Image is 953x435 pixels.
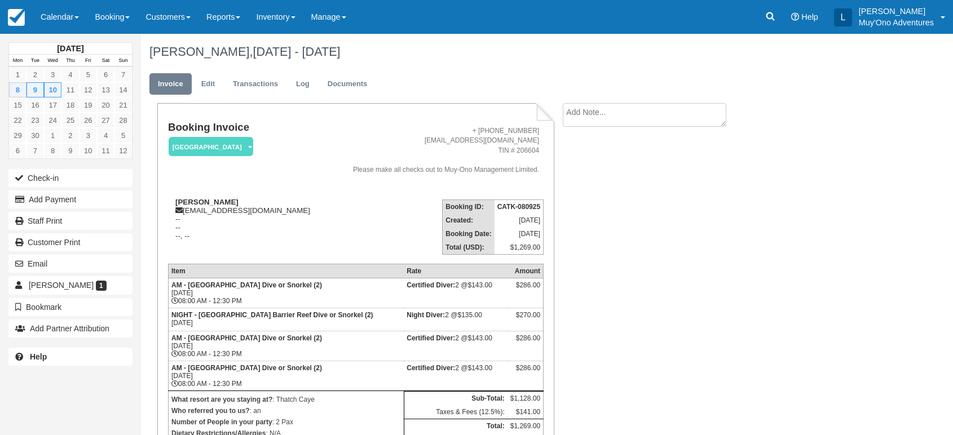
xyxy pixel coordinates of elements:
[97,143,114,158] a: 11
[510,311,540,328] div: $270.00
[404,278,507,308] td: 2 @
[27,97,44,113] a: 16
[149,73,192,95] a: Invoice
[510,334,540,351] div: $286.00
[171,311,373,319] strong: NIGHT - [GEOGRAPHIC_DATA] Barrier Reef Dive or Snorkel (2)
[224,73,286,95] a: Transactions
[171,394,401,405] p: : Thatch Caye
[171,418,272,426] strong: Number of People in your party
[404,419,507,433] th: Total:
[443,214,495,227] th: Created:
[407,281,455,289] strong: Certified Diver
[44,128,61,143] a: 1
[8,169,133,187] button: Check-in
[171,416,401,428] p: : 2 Pax
[407,311,445,319] strong: Night Diver
[97,128,114,143] a: 4
[80,67,97,82] a: 5
[168,331,404,361] td: [DATE] 08:00 AM - 12:30 PM
[61,82,79,97] a: 11
[404,391,507,405] th: Sub-Total:
[175,198,239,206] strong: [PERSON_NAME]
[114,55,132,67] th: Sun
[168,122,327,134] h1: Booking Invoice
[114,113,132,128] a: 28
[9,67,27,82] a: 1
[508,391,544,405] td: $1,128.00
[9,113,27,128] a: 22
[8,255,133,273] button: Email
[443,199,495,214] th: Booking ID:
[97,67,114,82] a: 6
[8,190,133,208] button: Add Payment
[8,9,25,26] img: checkfront-main-nav-mini-logo.png
[495,214,544,227] td: [DATE]
[61,97,79,113] a: 18
[114,97,132,113] a: 21
[443,227,495,241] th: Booking Date:
[80,82,97,97] a: 12
[30,352,47,361] b: Help
[791,13,799,21] i: Help
[61,67,79,82] a: 4
[114,82,132,97] a: 14
[168,136,249,157] a: [GEOGRAPHIC_DATA]
[114,143,132,158] a: 12
[407,364,455,372] strong: Certified Diver
[288,73,318,95] a: Log
[168,361,404,390] td: [DATE] 08:00 AM - 12:30 PM
[407,334,455,342] strong: Certified Diver
[171,364,322,372] strong: AM - [GEOGRAPHIC_DATA] Dive or Snorkel (2)
[510,281,540,298] div: $286.00
[44,97,61,113] a: 17
[27,113,44,128] a: 23
[27,128,44,143] a: 30
[97,97,114,113] a: 20
[27,143,44,158] a: 7
[44,143,61,158] a: 8
[96,281,107,291] span: 1
[859,17,934,28] p: Muy'Ono Adventures
[80,113,97,128] a: 26
[834,8,852,26] div: L
[9,128,27,143] a: 29
[171,334,322,342] strong: AM - [GEOGRAPHIC_DATA] Dive or Snorkel (2)
[468,281,492,289] span: $143.00
[458,311,482,319] span: $135.00
[80,143,97,158] a: 10
[80,128,97,143] a: 3
[149,45,848,59] h1: [PERSON_NAME],
[801,12,818,21] span: Help
[404,361,507,390] td: 2 @
[9,55,27,67] th: Mon
[171,281,322,289] strong: AM - [GEOGRAPHIC_DATA] Dive or Snorkel (2)
[168,198,327,254] div: [EMAIL_ADDRESS][DOMAIN_NAME] -- -- --, --
[404,264,507,278] th: Rate
[171,407,250,415] strong: Who referred you to us?
[168,278,404,308] td: [DATE] 08:00 AM - 12:30 PM
[44,82,61,97] a: 10
[495,227,544,241] td: [DATE]
[404,405,507,419] td: Taxes & Fees (12.5%):
[253,45,340,59] span: [DATE] - [DATE]
[443,241,495,255] th: Total (USD):
[404,331,507,361] td: 2 @
[61,143,79,158] a: 9
[114,128,132,143] a: 5
[468,364,492,372] span: $143.00
[508,405,544,419] td: $141.00
[27,82,44,97] a: 9
[114,67,132,82] a: 7
[44,55,61,67] th: Wed
[319,73,376,95] a: Documents
[57,44,83,53] strong: [DATE]
[61,113,79,128] a: 25
[8,298,133,316] button: Bookmark
[859,6,934,17] p: [PERSON_NAME]
[97,82,114,97] a: 13
[8,212,133,230] a: Staff Print
[8,276,133,294] a: [PERSON_NAME] 1
[171,396,272,403] strong: What resort are you staying at?
[508,419,544,433] td: $1,269.00
[495,241,544,255] td: $1,269.00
